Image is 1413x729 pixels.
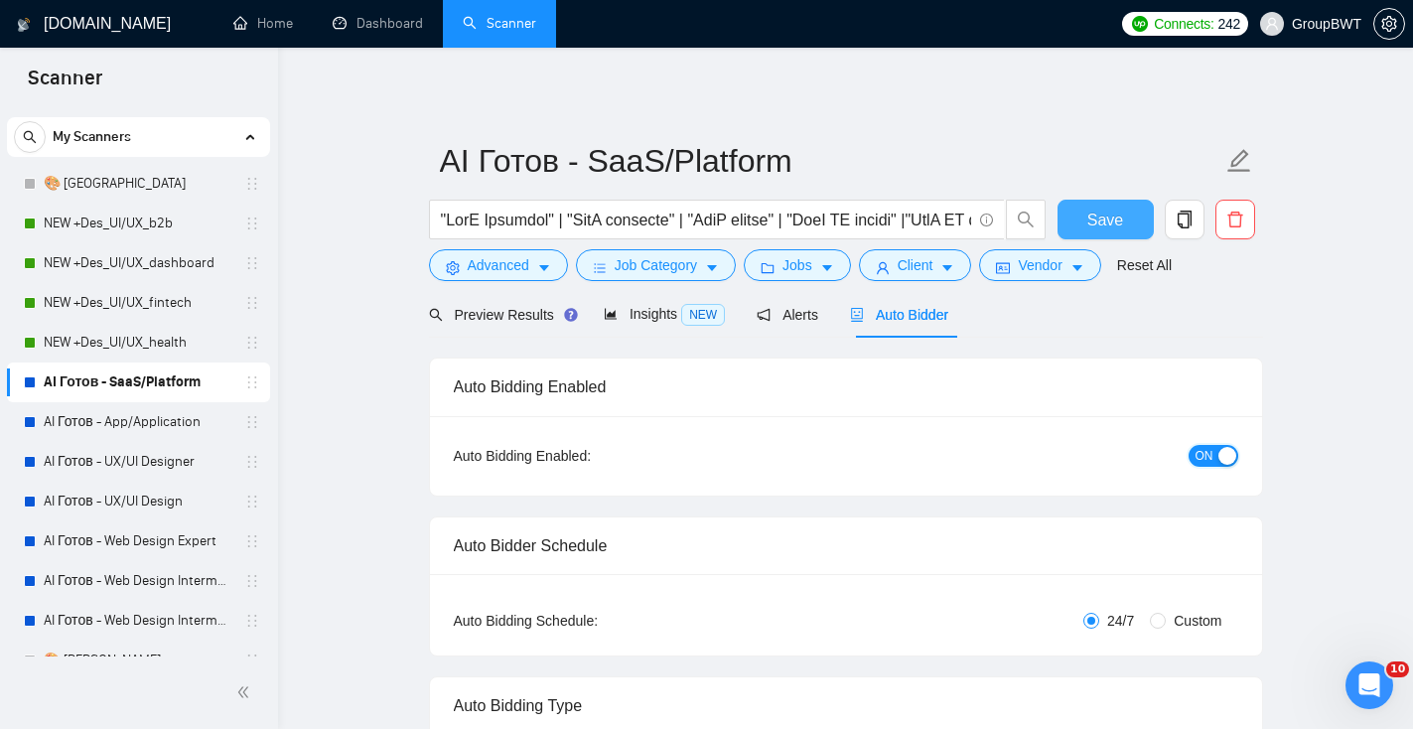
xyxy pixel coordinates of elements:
span: holder [244,335,260,351]
a: Reset All [1117,254,1172,276]
div: Tooltip anchor [562,306,580,324]
button: userClientcaret-down [859,249,972,281]
span: Client [898,254,933,276]
span: holder [244,216,260,231]
a: AI Готов - SaaS/Platform [44,363,232,402]
span: caret-down [705,260,719,275]
span: My Scanners [53,117,131,157]
span: area-chart [604,307,618,321]
a: AI Готов - UX/UI Design [44,482,232,521]
span: copy [1166,211,1203,228]
span: 24/7 [1099,610,1142,632]
span: search [15,130,45,144]
button: settingAdvancedcaret-down [429,249,568,281]
span: notification [757,308,771,322]
button: idcardVendorcaret-down [979,249,1100,281]
a: searchScanner [463,15,536,32]
button: delete [1215,200,1255,239]
div: Auto Bidding Enabled: [454,445,715,467]
span: holder [244,573,260,589]
span: Advanced [468,254,529,276]
span: bars [593,260,607,275]
a: AI Готов - UX/UI Designer [44,442,232,482]
span: caret-down [1070,260,1084,275]
span: setting [446,260,460,275]
span: 10 [1386,661,1409,677]
span: Save [1087,208,1123,232]
span: user [1265,17,1279,31]
span: Custom [1166,610,1229,632]
span: holder [244,494,260,510]
span: Job Category [615,254,697,276]
div: Auto Bidding Schedule: [454,610,715,632]
a: 🎨 [PERSON_NAME] [44,641,232,680]
a: AI Готов - Web Design Intermediate минус Development [44,601,232,641]
span: info-circle [980,214,993,226]
span: Insights [604,306,725,322]
a: AI Готов - App/Application [44,402,232,442]
span: holder [244,176,260,192]
span: holder [244,613,260,629]
span: ON [1196,445,1213,467]
span: delete [1216,211,1254,228]
input: Search Freelance Jobs... [441,208,971,232]
input: Scanner name... [440,136,1222,186]
iframe: Intercom live chat [1345,661,1393,709]
a: NEW +Des_UI/UX_b2b [44,204,232,243]
img: upwork-logo.png [1132,16,1148,32]
span: holder [244,414,260,430]
span: caret-down [940,260,954,275]
span: idcard [996,260,1010,275]
span: holder [244,255,260,271]
button: folderJobscaret-down [744,249,851,281]
span: Jobs [782,254,812,276]
a: NEW +Des_UI/UX_dashboard [44,243,232,283]
span: holder [244,454,260,470]
span: NEW [681,304,725,326]
div: Auto Bidder Schedule [454,517,1238,574]
button: Save [1058,200,1154,239]
span: edit [1226,148,1252,174]
a: AI Готов - Web Design Expert [44,521,232,561]
span: search [1007,211,1045,228]
span: holder [244,295,260,311]
button: search [14,121,46,153]
span: folder [761,260,775,275]
a: NEW +Des_UI/UX_fintech [44,283,232,323]
span: Connects: [1154,13,1213,35]
span: double-left [236,682,256,702]
span: search [429,308,443,322]
a: NEW +Des_UI/UX_health [44,323,232,363]
div: Auto Bidding Enabled [454,359,1238,415]
span: caret-down [537,260,551,275]
span: holder [244,653,260,668]
button: search [1006,200,1046,239]
span: Vendor [1018,254,1061,276]
span: Scanner [12,64,118,105]
a: AI Готов - Web Design Intermediate минус Developer [44,561,232,601]
button: barsJob Categorycaret-down [576,249,736,281]
span: holder [244,533,260,549]
a: homeHome [233,15,293,32]
span: Alerts [757,307,818,323]
button: setting [1373,8,1405,40]
span: Auto Bidder [850,307,948,323]
span: 242 [1218,13,1240,35]
span: holder [244,374,260,390]
button: copy [1165,200,1204,239]
span: robot [850,308,864,322]
img: logo [17,9,31,41]
span: user [876,260,890,275]
span: setting [1374,16,1404,32]
span: Preview Results [429,307,572,323]
a: dashboardDashboard [333,15,423,32]
span: caret-down [820,260,834,275]
a: setting [1373,16,1405,32]
a: 🎨 [GEOGRAPHIC_DATA] [44,164,232,204]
